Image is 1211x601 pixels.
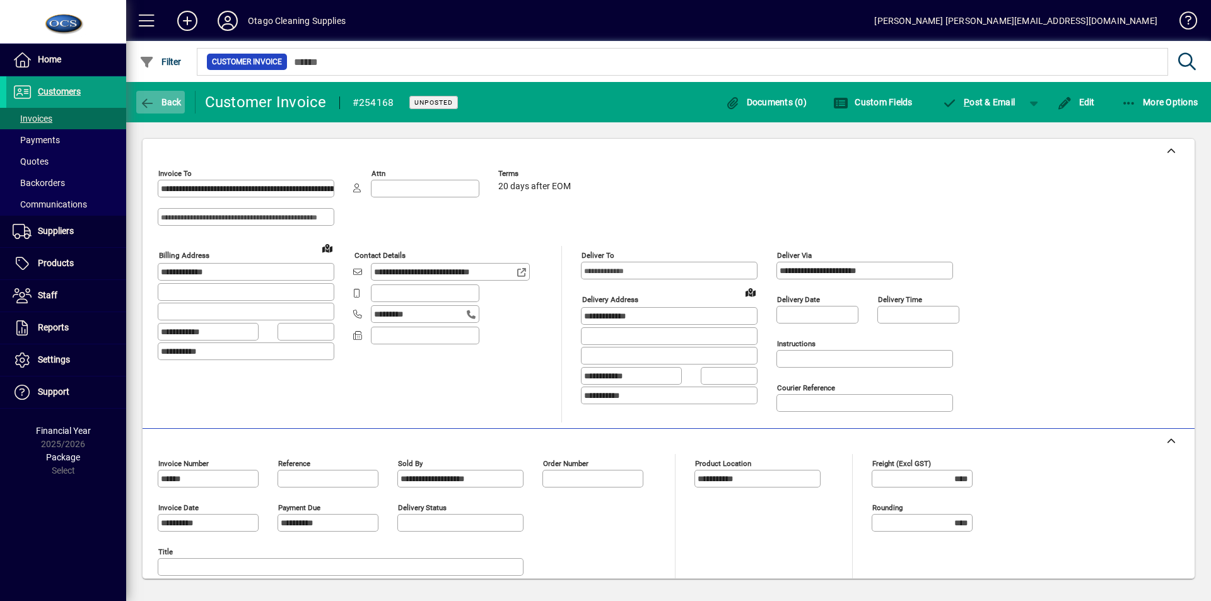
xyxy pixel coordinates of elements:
[6,44,126,76] a: Home
[6,312,126,344] a: Reports
[139,97,182,107] span: Back
[167,9,208,32] button: Add
[498,170,574,178] span: Terms
[1054,91,1098,114] button: Edit
[874,11,1157,31] div: [PERSON_NAME] [PERSON_NAME][EMAIL_ADDRESS][DOMAIN_NAME]
[6,216,126,247] a: Suppliers
[38,226,74,236] span: Suppliers
[6,248,126,279] a: Products
[38,354,70,365] span: Settings
[695,459,751,468] mat-label: Product location
[398,503,447,512] mat-label: Delivery status
[6,172,126,194] a: Backorders
[6,280,126,312] a: Staff
[46,452,80,462] span: Package
[777,295,820,304] mat-label: Delivery date
[38,290,57,300] span: Staff
[722,91,810,114] button: Documents (0)
[1057,97,1095,107] span: Edit
[833,97,913,107] span: Custom Fields
[38,86,81,96] span: Customers
[582,251,614,260] mat-label: Deliver To
[158,503,199,512] mat-label: Invoice date
[777,383,835,392] mat-label: Courier Reference
[371,169,385,178] mat-label: Attn
[740,282,761,302] a: View on map
[872,503,903,512] mat-label: Rounding
[38,322,69,332] span: Reports
[13,114,52,124] span: Invoices
[830,91,916,114] button: Custom Fields
[1170,3,1195,44] a: Knowledge Base
[248,11,346,31] div: Otago Cleaning Supplies
[6,129,126,151] a: Payments
[13,199,87,209] span: Communications
[317,238,337,258] a: View on map
[6,344,126,376] a: Settings
[872,459,931,468] mat-label: Freight (excl GST)
[158,547,173,556] mat-label: Title
[725,97,807,107] span: Documents (0)
[936,91,1022,114] button: Post & Email
[498,182,571,192] span: 20 days after EOM
[13,135,60,145] span: Payments
[942,97,1015,107] span: ost & Email
[13,178,65,188] span: Backorders
[38,54,61,64] span: Home
[777,339,816,348] mat-label: Instructions
[139,57,182,67] span: Filter
[6,108,126,129] a: Invoices
[38,258,74,268] span: Products
[126,91,196,114] app-page-header-button: Back
[6,151,126,172] a: Quotes
[278,503,320,512] mat-label: Payment due
[6,194,126,215] a: Communications
[38,387,69,397] span: Support
[36,426,91,436] span: Financial Year
[212,55,282,68] span: Customer Invoice
[278,459,310,468] mat-label: Reference
[6,376,126,408] a: Support
[353,93,394,113] div: #254168
[136,50,185,73] button: Filter
[208,9,248,32] button: Profile
[1118,91,1202,114] button: More Options
[878,295,922,304] mat-label: Delivery time
[398,459,423,468] mat-label: Sold by
[543,459,588,468] mat-label: Order number
[13,156,49,166] span: Quotes
[414,98,453,107] span: Unposted
[158,459,209,468] mat-label: Invoice number
[1121,97,1198,107] span: More Options
[205,92,327,112] div: Customer Invoice
[777,251,812,260] mat-label: Deliver via
[136,91,185,114] button: Back
[964,97,969,107] span: P
[158,169,192,178] mat-label: Invoice To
